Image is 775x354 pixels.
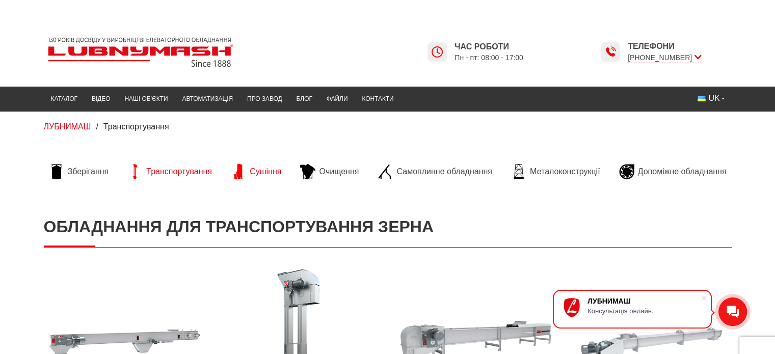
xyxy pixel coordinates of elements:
[372,164,497,179] a: Самоплинне обладнання
[122,164,217,179] a: Транспортування
[455,41,523,52] span: Час роботи
[530,166,600,177] span: Металоконструкції
[44,164,114,179] a: Зберігання
[431,46,443,58] img: Lubnymash time icon
[44,33,237,71] img: Lubnymash
[355,89,400,109] a: Контакти
[96,122,98,131] span: /
[146,166,212,177] span: Транспортування
[240,89,289,109] a: Про завод
[117,89,175,109] a: Наші об’єкти
[250,166,281,177] span: Сушіння
[175,89,240,109] a: Автоматизація
[289,89,319,109] a: Блог
[628,52,702,63] span: [PHONE_NUMBER]
[708,93,719,104] span: UK
[44,207,732,247] h1: Обладнання для транспортування зерна
[614,164,732,179] a: Допоміжне обладнання
[103,122,169,131] span: Транспортування
[604,46,617,58] img: Lubnymash time icon
[44,89,85,109] a: Каталог
[68,166,109,177] span: Зберігання
[698,96,706,101] img: Українська
[85,89,117,109] a: Відео
[226,164,286,179] a: Сушіння
[295,164,364,179] a: Очищення
[44,122,91,131] a: ЛУБНИМАШ
[587,297,701,305] div: ЛУБНИМАШ
[690,89,731,107] button: UK
[455,53,523,63] span: Пн - пт: 08:00 - 17:00
[587,307,701,315] div: Консультація онлайн.
[319,166,359,177] span: Очищення
[638,166,727,177] span: Допоміжне обладнання
[628,41,702,52] span: Телефони
[396,166,492,177] span: Самоплинне обладнання
[506,164,605,179] a: Металоконструкції
[319,89,355,109] a: Файли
